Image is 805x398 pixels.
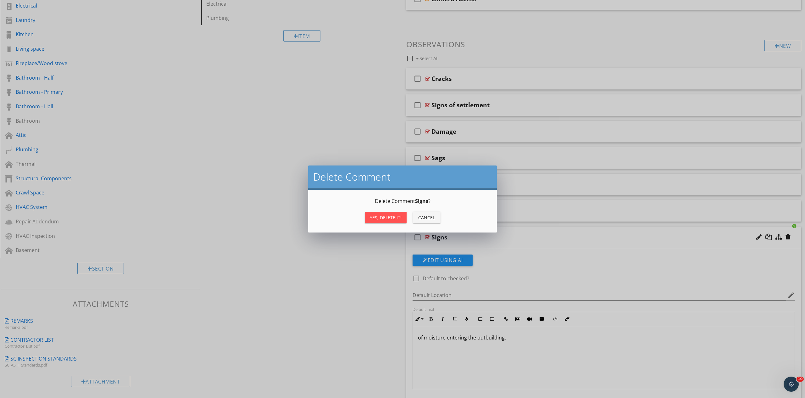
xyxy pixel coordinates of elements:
[784,377,799,392] iframe: Intercom live chat
[365,212,407,223] button: Yes, Delete it!
[313,171,492,183] h2: Delete Comment
[316,197,489,205] p: Delete Comment ?
[797,377,804,382] span: 10
[413,212,441,223] button: Cancel
[415,198,428,205] strong: Signs
[418,214,436,221] div: Cancel
[370,214,402,221] div: Yes, Delete it!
